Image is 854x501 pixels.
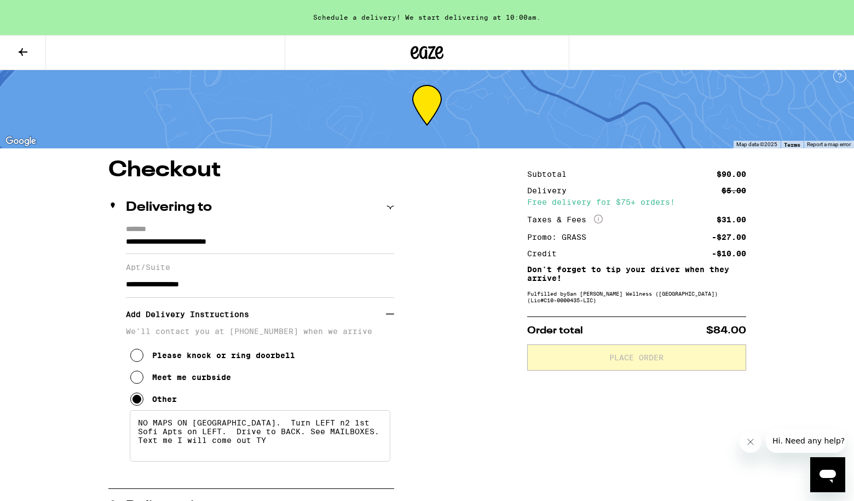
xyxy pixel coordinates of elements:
[717,216,746,223] div: $31.00
[527,265,746,283] p: Don't forget to tip your driver when they arrive!
[126,327,394,336] p: We'll contact you at [PHONE_NUMBER] when we arrive
[126,302,386,327] h3: Add Delivery Instructions
[527,326,583,336] span: Order total
[527,290,746,303] div: Fulfilled by San [PERSON_NAME] Wellness ([GEOGRAPHIC_DATA]) (Lic# C10-0000435-LIC )
[527,198,746,206] div: Free delivery for $75+ orders!
[740,431,761,453] iframe: Close message
[3,134,39,148] img: Google
[706,326,746,336] span: $84.00
[609,354,663,361] span: Place Order
[784,141,800,148] a: Terms
[712,250,746,257] div: -$10.00
[527,215,603,224] div: Taxes & Fees
[152,373,231,382] div: Meet me curbside
[807,141,851,147] a: Report a map error
[717,170,746,178] div: $90.00
[130,366,231,388] button: Meet me curbside
[126,263,394,272] label: Apt/Suite
[126,201,212,214] h2: Delivering to
[130,344,295,366] button: Please knock or ring doorbell
[766,429,845,453] iframe: Message from company
[527,187,574,194] div: Delivery
[152,395,177,404] div: Other
[527,233,594,241] div: Promo: GRASS
[3,134,39,148] a: Open this area in Google Maps (opens a new window)
[736,141,777,147] span: Map data ©2025
[712,233,746,241] div: -$27.00
[527,344,746,371] button: Place Order
[152,351,295,360] div: Please knock or ring doorbell
[527,250,564,257] div: Credit
[527,170,574,178] div: Subtotal
[108,159,394,181] h1: Checkout
[722,187,746,194] div: $5.00
[810,457,845,492] iframe: Button to launch messaging window
[130,388,177,410] button: Other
